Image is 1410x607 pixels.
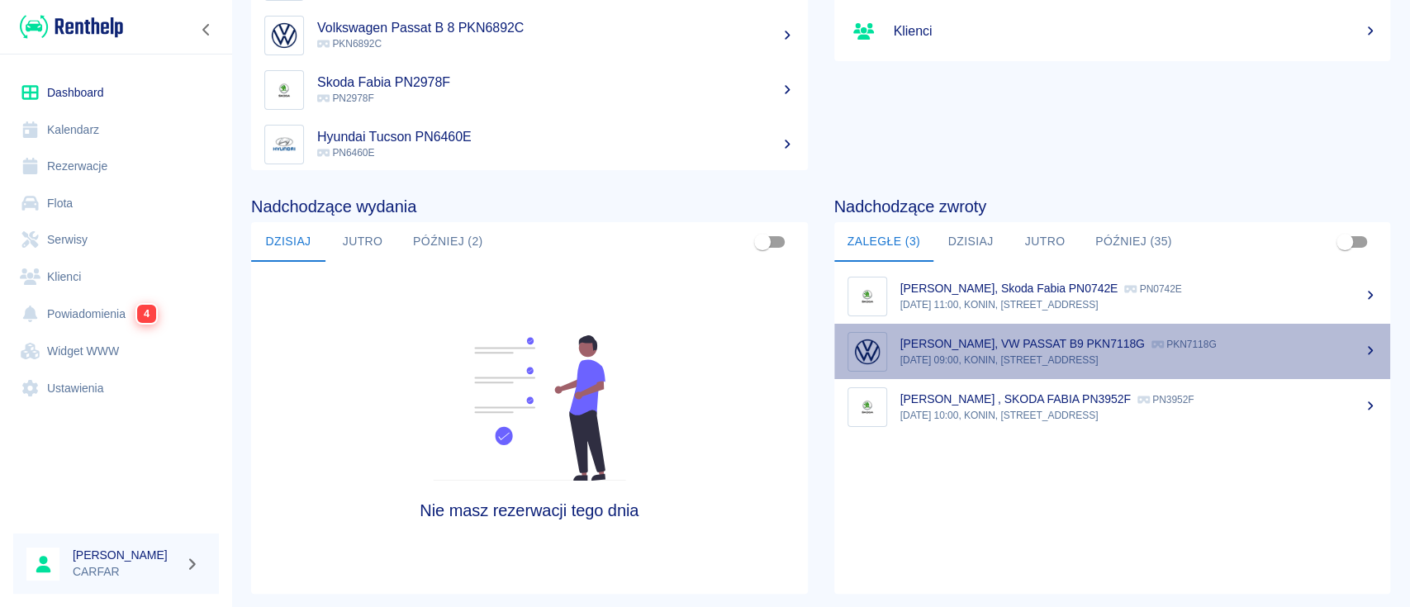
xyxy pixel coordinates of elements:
h6: [PERSON_NAME] [73,547,178,563]
a: Image[PERSON_NAME], VW PASSAT B9 PKN7118G PKN7118G[DATE] 09:00, KONIN, [STREET_ADDRESS] [834,324,1391,379]
a: Dashboard [13,74,219,111]
button: Jutro [325,222,400,262]
span: 4 [136,304,156,323]
h5: Skoda Fabia PN2978F [317,74,795,91]
p: [PERSON_NAME], Skoda Fabia PN0742E [900,282,1118,295]
p: [DATE] 11:00, KONIN, [STREET_ADDRESS] [900,297,1378,312]
img: Renthelp logo [20,13,123,40]
p: [DATE] 09:00, KONIN, [STREET_ADDRESS] [900,353,1378,368]
span: Pokaż przypisane tylko do mnie [1329,226,1360,258]
a: Renthelp logo [13,13,123,40]
p: CARFAR [73,563,178,581]
button: Później (2) [400,222,496,262]
span: Pokaż przypisane tylko do mnie [747,226,778,258]
button: Później (35) [1082,222,1185,262]
a: Klienci [834,8,1391,55]
span: PN2978F [317,92,374,104]
h5: Klienci [894,23,1378,40]
p: PN0742E [1124,283,1181,295]
a: Image[PERSON_NAME], Skoda Fabia PN0742E PN0742E[DATE] 11:00, KONIN, [STREET_ADDRESS] [834,268,1391,324]
h4: Nadchodzące zwroty [834,197,1391,216]
span: PN6460E [317,147,374,159]
button: Zwiń nawigację [194,19,219,40]
h5: Volkswagen Passat B 8 PKN6892C [317,20,795,36]
a: Kalendarz [13,111,219,149]
button: Zaległe (3) [834,222,933,262]
img: Image [852,281,883,312]
img: Image [268,20,300,51]
h5: Hyundai Tucson PN6460E [317,129,795,145]
button: Dzisiaj [251,222,325,262]
h4: Nie masz rezerwacji tego dnia [320,500,738,520]
a: Image[PERSON_NAME] , SKODA FABIA PN3952F PN3952F[DATE] 10:00, KONIN, [STREET_ADDRESS] [834,379,1391,434]
button: Dzisiaj [933,222,1008,262]
img: Image [852,391,883,423]
a: Ustawienia [13,370,219,407]
span: PKN6892C [317,38,382,50]
a: Serwisy [13,221,219,258]
p: PN3952F [1137,394,1194,405]
a: ImageSkoda Fabia PN2978F PN2978F [251,63,808,117]
a: ImageHyundai Tucson PN6460E PN6460E [251,117,808,172]
a: Klienci [13,258,219,296]
a: Widget WWW [13,333,219,370]
a: ImageVolkswagen Passat B 8 PKN6892C PKN6892C [251,8,808,63]
img: Image [268,74,300,106]
img: Image [268,129,300,160]
button: Jutro [1008,222,1082,262]
h4: Nadchodzące wydania [251,197,808,216]
img: Image [852,336,883,368]
p: [PERSON_NAME] , SKODA FABIA PN3952F [900,392,1131,405]
a: Powiadomienia4 [13,295,219,333]
a: Flota [13,185,219,222]
img: Fleet [423,335,636,481]
a: Rezerwacje [13,148,219,185]
p: [PERSON_NAME], VW PASSAT B9 PKN7118G [900,337,1145,350]
p: PKN7118G [1151,339,1217,350]
p: [DATE] 10:00, KONIN, [STREET_ADDRESS] [900,408,1378,423]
